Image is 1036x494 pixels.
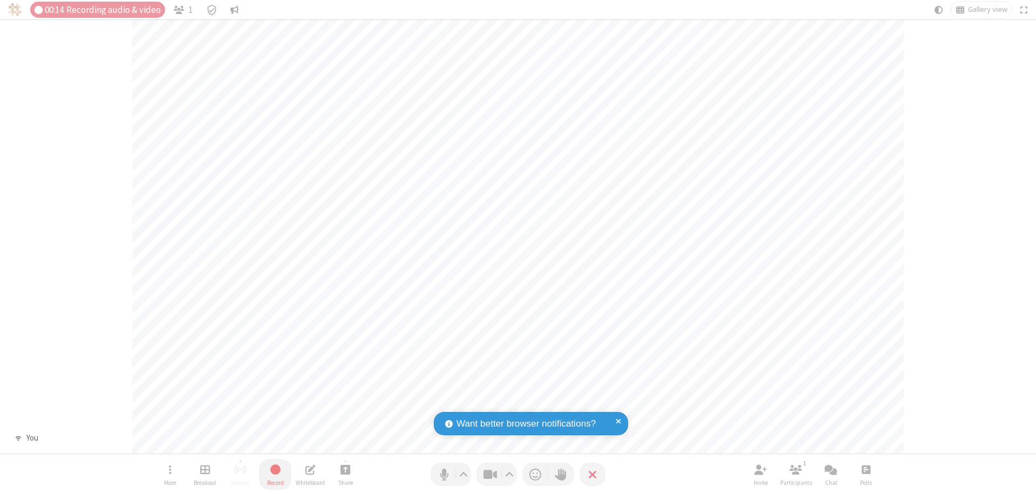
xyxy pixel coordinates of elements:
span: Breakout [194,479,216,486]
button: Open participant list [780,459,812,490]
button: End or leave meeting [580,463,605,486]
button: Open chat [815,459,847,490]
div: You [22,432,42,444]
button: Open participant list [169,2,197,18]
button: Video setting [502,463,517,486]
button: Unable to start streaming without first stopping recording [224,459,256,490]
button: Start sharing [329,459,362,490]
button: Open poll [850,459,882,490]
button: Send a reaction [522,463,548,486]
button: Fullscreen [1016,2,1032,18]
button: Raise hand [548,463,574,486]
button: Using system theme [930,2,948,18]
span: Invite [754,479,768,486]
span: 1 [188,5,193,15]
span: Record [267,479,284,486]
button: Open menu [154,459,186,490]
span: Whiteboard [296,479,325,486]
span: Gallery view [968,5,1007,14]
button: Change layout [951,2,1012,18]
button: Mute (⌘+Shift+A) [431,463,471,486]
span: Chat [825,479,837,486]
button: Open shared whiteboard [294,459,326,490]
button: Manage Breakout Rooms [189,459,221,490]
div: 1 [800,458,809,468]
button: Stop video (⌘+Shift+V) [476,463,517,486]
span: 00:14 [45,5,64,15]
span: More [164,479,176,486]
div: Audio & video [30,2,165,18]
span: Want better browser notifications? [456,417,596,431]
button: Invite participants (⌘+Shift+I) [745,459,777,490]
button: Stop recording [259,459,291,490]
span: Recording audio & video [66,5,161,15]
span: Participants [780,479,812,486]
span: Share [338,479,353,486]
button: Audio settings [456,463,471,486]
img: QA Selenium DO NOT DELETE OR CHANGE [9,3,22,16]
span: Polls [860,479,872,486]
span: Stream [231,479,249,486]
button: Conversation [226,2,243,18]
div: Meeting details Encryption enabled [201,2,222,18]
